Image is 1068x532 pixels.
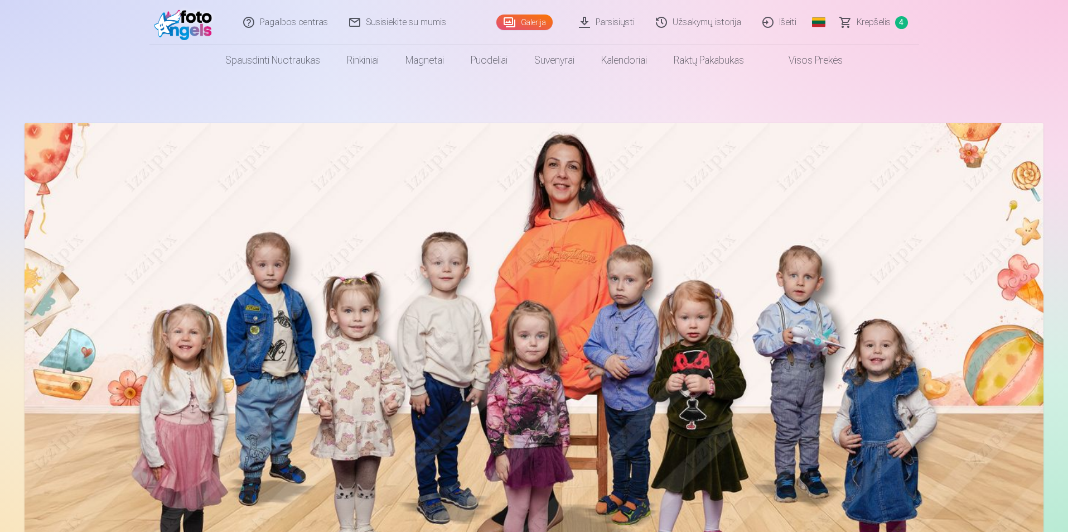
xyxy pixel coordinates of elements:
[521,45,588,76] a: Suvenyrai
[895,16,908,29] span: 4
[588,45,660,76] a: Kalendoriai
[496,15,553,30] a: Galerija
[212,45,334,76] a: Spausdinti nuotraukas
[660,45,757,76] a: Raktų pakabukas
[154,4,218,40] img: /fa5
[392,45,457,76] a: Magnetai
[334,45,392,76] a: Rinkiniai
[857,16,891,29] span: Krepšelis
[757,45,856,76] a: Visos prekės
[457,45,521,76] a: Puodeliai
